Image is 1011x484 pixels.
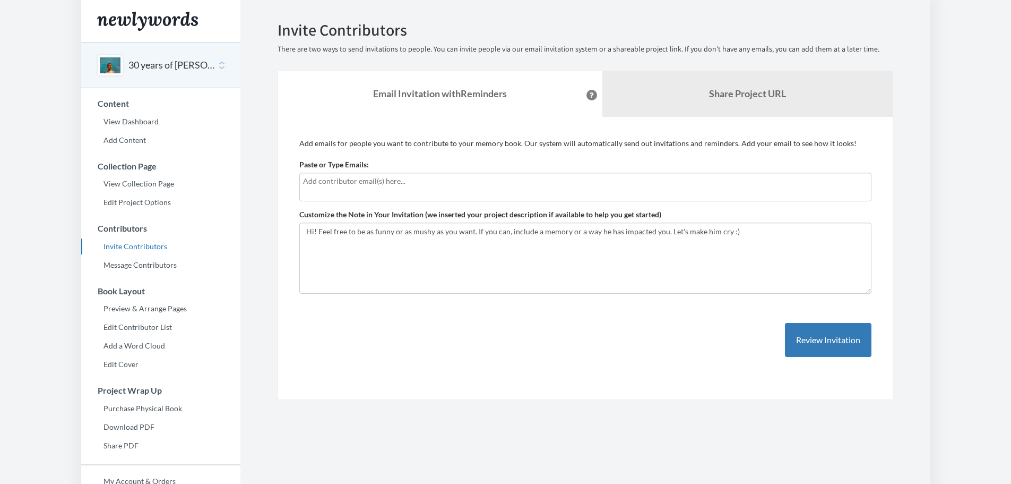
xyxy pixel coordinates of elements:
[81,319,240,335] a: Edit Contributor List
[709,88,786,99] b: Share Project URL
[82,386,240,395] h3: Project Wrap Up
[299,209,661,220] label: Customize the Note in Your Invitation (we inserted your project description if available to help ...
[82,99,240,108] h3: Content
[81,356,240,372] a: Edit Cover
[299,223,871,294] textarea: Hi! Feel free to be as funny or as mushy as you want. If you can, include a memory or a way he ha...
[82,162,240,171] h3: Collection Page
[278,21,893,39] h2: Invite Contributors
[81,301,240,317] a: Preview & Arrange Pages
[128,58,214,72] button: 30 years of [PERSON_NAME]
[81,114,240,130] a: View Dashboard
[299,159,369,170] label: Paste or Type Emails:
[82,224,240,233] h3: Contributors
[299,138,871,149] p: Add emails for people you want to contribute to your memory book. Our system will automatically s...
[373,88,507,99] strong: Email Invitation with Reminders
[303,175,868,187] input: Add contributor email(s) here...
[278,44,893,55] p: There are two ways to send invitations to people. You can invite people via our email invitation ...
[82,286,240,296] h3: Book Layout
[81,438,240,454] a: Share PDF
[81,176,240,192] a: View Collection Page
[81,132,240,148] a: Add Content
[81,401,240,417] a: Purchase Physical Book
[81,239,240,254] a: Invite Contributors
[81,338,240,354] a: Add a Word Cloud
[785,323,871,358] button: Review Invitation
[81,257,240,273] a: Message Contributors
[81,194,240,210] a: Edit Project Options
[81,419,240,435] a: Download PDF
[97,12,198,31] img: Newlywords logo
